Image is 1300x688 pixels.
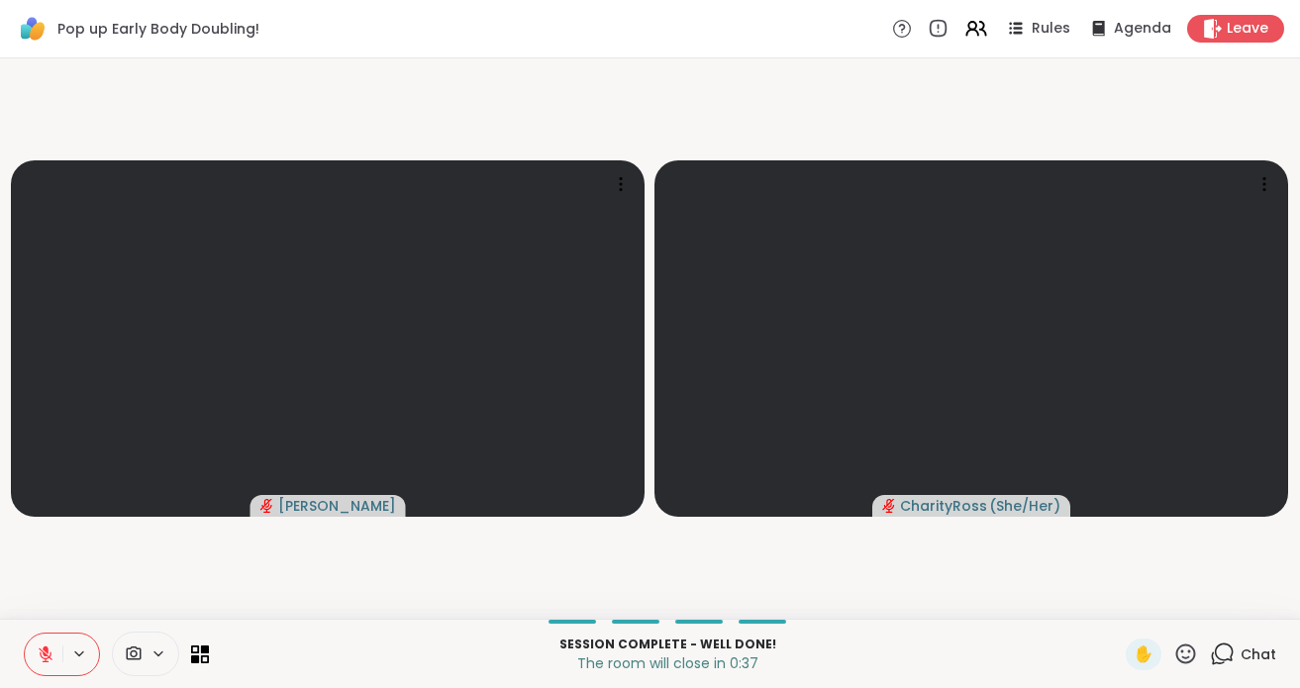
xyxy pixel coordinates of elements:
[989,496,1060,516] span: ( She/Her )
[1241,644,1276,664] span: Chat
[57,19,259,39] span: Pop up Early Body Doubling!
[1114,19,1171,39] span: Agenda
[1227,19,1268,39] span: Leave
[278,496,396,516] span: [PERSON_NAME]
[900,496,987,516] span: CharityRoss
[221,653,1114,673] p: The room will close in 0:37
[260,499,274,513] span: audio-muted
[1032,19,1070,39] span: Rules
[1134,642,1153,666] span: ✋
[882,499,896,513] span: audio-muted
[16,12,50,46] img: ShareWell Logomark
[221,636,1114,653] p: Session Complete - well done!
